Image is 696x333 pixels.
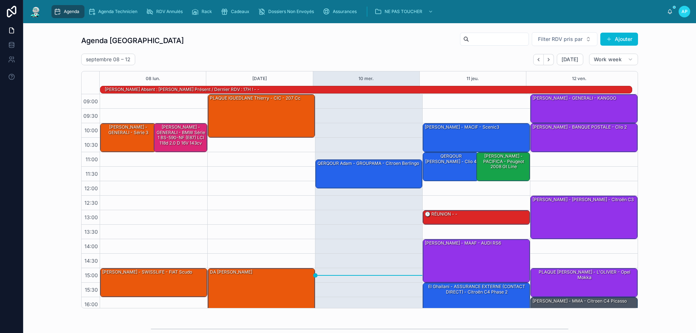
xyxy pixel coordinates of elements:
[600,33,638,46] button: Ajouter
[86,56,130,63] h2: septembre 08 – 12
[531,297,637,326] div: [PERSON_NAME] - MMA - citroen C4 Picasso
[424,153,478,165] div: QERQOUR [PERSON_NAME] - clio 4
[48,4,667,20] div: scrollable content
[532,196,634,203] div: [PERSON_NAME] - [PERSON_NAME] - Citroën c3
[83,287,100,293] span: 15:30
[155,124,207,146] div: [PERSON_NAME] - GENERALI - BMW Série 1 BS-590-NF (E87) LCI 118d 2.0 d 16V 143cv
[208,269,315,326] div: DA [PERSON_NAME]
[424,124,500,130] div: [PERSON_NAME] - MACIF - scenic3
[98,9,137,14] span: Agenda Technicien
[256,5,319,18] a: Dossiers Non Envoyés
[104,86,260,93] div: [PERSON_NAME] absent : [PERSON_NAME] présent / dernier RDV : 17H ! - -
[477,153,530,181] div: [PERSON_NAME] - PACIFICA - Peugeot 2008 gt line
[423,240,530,282] div: [PERSON_NAME] - MAAF - AUDI RS6
[532,32,597,46] button: Select Button
[252,71,267,86] button: [DATE]
[84,156,100,162] span: 11:00
[83,258,100,264] span: 14:30
[532,95,617,101] div: [PERSON_NAME] - GENERALI - KANGOO
[81,36,184,46] h1: Agenda [GEOGRAPHIC_DATA]
[156,9,183,14] span: RDV Annulés
[538,36,583,43] span: Filter RDV pris par
[424,240,502,246] div: [PERSON_NAME] - MAAF - AUDI RS6
[478,153,529,170] div: [PERSON_NAME] - PACIFICA - Peugeot 2008 gt line
[572,71,587,86] button: 12 ven.
[146,71,160,86] button: 08 lun.
[359,71,374,86] button: 10 mer.
[84,171,100,177] span: 11:30
[209,95,301,101] div: PLAQUE IGUEDLANE Thierry - CIC - 207 cc
[531,124,637,152] div: [PERSON_NAME] - BANQUE POSTALE - clio 2
[83,214,100,220] span: 13:00
[531,95,637,123] div: [PERSON_NAME] - GENERALI - KANGOO
[64,9,79,14] span: Agenda
[316,160,422,188] div: QERQOUR Adam - GROUPAMA - citroen berlingo
[532,124,627,130] div: [PERSON_NAME] - BANQUE POSTALE - clio 2
[594,56,622,63] span: Work week
[423,283,530,311] div: El Ghailani - ASSURANCE EXTERNE (CONTACT DIRECT) - Citroën C4 Phase 2
[101,124,155,136] div: [PERSON_NAME] - GENERALI - série 3
[423,153,478,181] div: QERQOUR [PERSON_NAME] - clio 4
[531,196,637,239] div: [PERSON_NAME] - [PERSON_NAME] - Citroën c3
[317,160,420,167] div: QERQOUR Adam - GROUPAMA - citroen berlingo
[424,283,529,295] div: El Ghailani - ASSURANCE EXTERNE (CONTACT DIRECT) - Citroën C4 Phase 2
[83,272,100,278] span: 15:00
[681,9,688,14] span: AP
[101,269,193,275] div: [PERSON_NAME] - SWISSLIFE - FIAT Scudo
[533,54,544,65] button: Back
[219,5,254,18] a: Cadeaux
[562,56,579,63] span: [DATE]
[385,9,422,14] span: NE PAS TOUCHER
[86,5,142,18] a: Agenda Technicien
[83,229,100,235] span: 13:30
[83,142,100,148] span: 10:30
[51,5,84,18] a: Agenda
[104,86,260,93] div: Tony absent : Michel présent / dernier RDV : 17H ! - -
[532,269,637,281] div: PLAQUE [PERSON_NAME] - L'OLIVIER - Opel Mokka
[532,298,627,304] div: [PERSON_NAME] - MMA - citroen C4 Picasso
[333,9,357,14] span: Assurances
[100,124,156,152] div: [PERSON_NAME] - GENERALI - série 3
[589,54,638,65] button: Work week
[424,211,458,217] div: 🕒 RÉUNION - -
[29,6,42,17] img: App logo
[423,124,530,152] div: [PERSON_NAME] - MACIF - scenic3
[467,71,479,86] button: 11 jeu.
[209,269,253,275] div: DA [PERSON_NAME]
[144,5,188,18] a: RDV Annulés
[320,5,362,18] a: Assurances
[423,211,530,224] div: 🕒 RÉUNION - -
[83,185,100,191] span: 12:00
[231,9,249,14] span: Cadeaux
[208,95,315,137] div: PLAQUE IGUEDLANE Thierry - CIC - 207 cc
[372,5,437,18] a: NE PAS TOUCHER
[83,127,100,133] span: 10:00
[82,98,100,104] span: 09:00
[154,124,207,152] div: [PERSON_NAME] - GENERALI - BMW Série 1 BS-590-NF (E87) LCI 118d 2.0 d 16V 143cv
[189,5,217,18] a: Rack
[82,113,100,119] span: 09:30
[557,54,583,65] button: [DATE]
[268,9,314,14] span: Dossiers Non Envoyés
[83,301,100,307] span: 16:00
[544,54,554,65] button: Next
[202,9,212,14] span: Rack
[100,269,207,297] div: [PERSON_NAME] - SWISSLIFE - FIAT Scudo
[83,200,100,206] span: 12:30
[83,243,100,249] span: 14:00
[531,269,637,297] div: PLAQUE [PERSON_NAME] - L'OLIVIER - Opel Mokka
